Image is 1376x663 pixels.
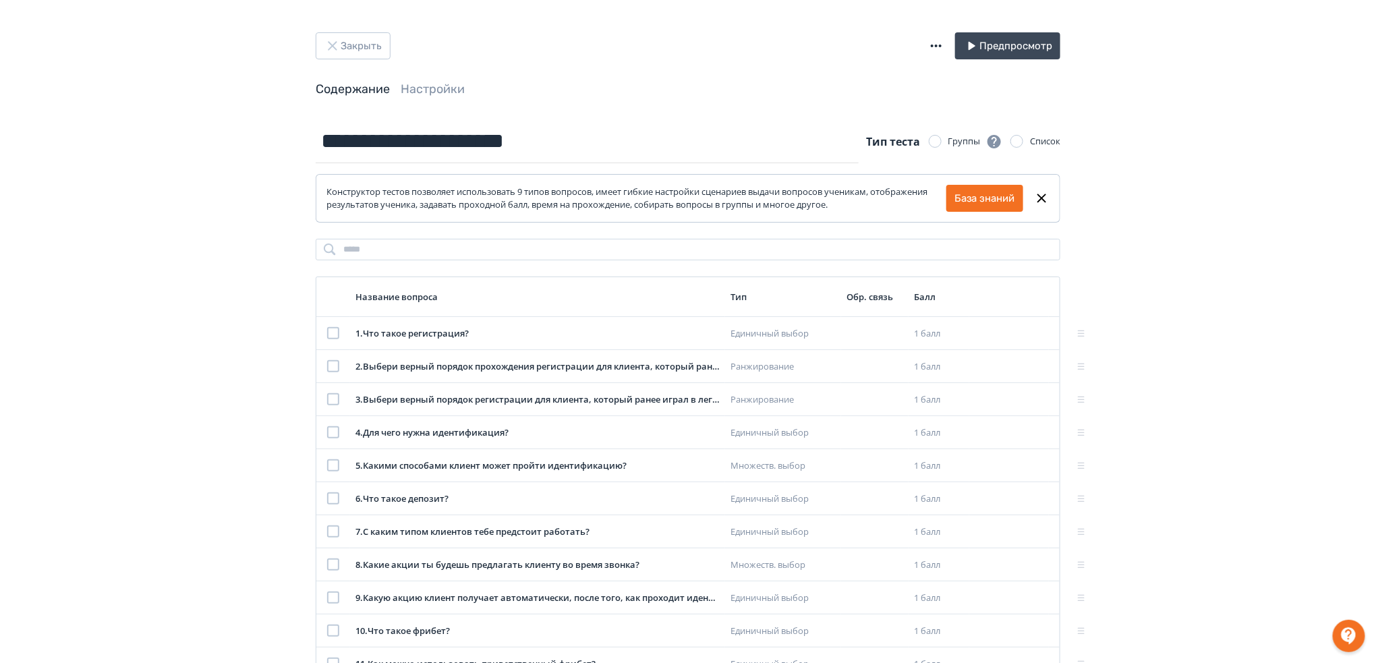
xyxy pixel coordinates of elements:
[914,558,964,572] div: 1 балл
[355,459,720,473] div: 5 . Какими способами клиент может пройти идентификацию?
[730,525,836,539] div: Единичный выбор
[355,291,720,303] div: Название вопроса
[730,625,836,638] div: Единичный выбор
[355,360,720,374] div: 2 . Выбери верный порядок прохождения регистрации для клиента, который ранее не играл в легальных...
[730,492,836,506] div: Единичный выбор
[316,82,390,96] a: Содержание
[730,426,836,440] div: Единичный выбор
[914,291,964,303] div: Балл
[914,525,964,539] div: 1 балл
[730,558,836,572] div: Множеств. выбор
[914,327,964,341] div: 1 балл
[954,191,1015,206] a: База знаний
[355,492,720,506] div: 6 . Что такое депозит?
[914,492,964,506] div: 1 балл
[401,82,465,96] a: Настройки
[955,32,1060,59] button: Предпросмотр
[914,393,964,407] div: 1 балл
[355,525,720,539] div: 7 . С каким типом клиентов тебе предстоит работать?
[355,327,720,341] div: 1 . Что такое регистрация?
[730,592,836,605] div: Единичный выбор
[355,625,720,638] div: 10 . Что такое фрибет?
[914,592,964,605] div: 1 балл
[730,393,836,407] div: Ранжирование
[946,185,1023,212] button: База знаний
[355,393,720,407] div: 3 . Выбери верный порядок регистрации для клиента, который ранее играл в легальных БК
[914,360,964,374] div: 1 балл
[355,426,720,440] div: 4 . Для чего нужна идентификация?
[1030,135,1060,148] div: Список
[730,459,836,473] div: Множеств. выбор
[355,592,720,605] div: 9 . Какую акцию клиент получает автоматически, после того, как проходит идентификацию на Винлайн?
[355,558,720,572] div: 8 . Какие акции ты будешь предлагать клиенту во время звонка?
[914,625,964,638] div: 1 балл
[914,459,964,473] div: 1 балл
[847,291,903,303] div: Обр. связь
[914,426,964,440] div: 1 балл
[730,291,836,303] div: Тип
[867,134,921,149] span: Тип теста
[326,185,946,212] div: Конструктор тестов позволяет использовать 9 типов вопросов, имеет гибкие настройки сценариев выда...
[316,32,391,59] button: Закрыть
[730,327,836,341] div: Единичный выбор
[948,134,1002,150] div: Группы
[730,360,836,374] div: Ранжирование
